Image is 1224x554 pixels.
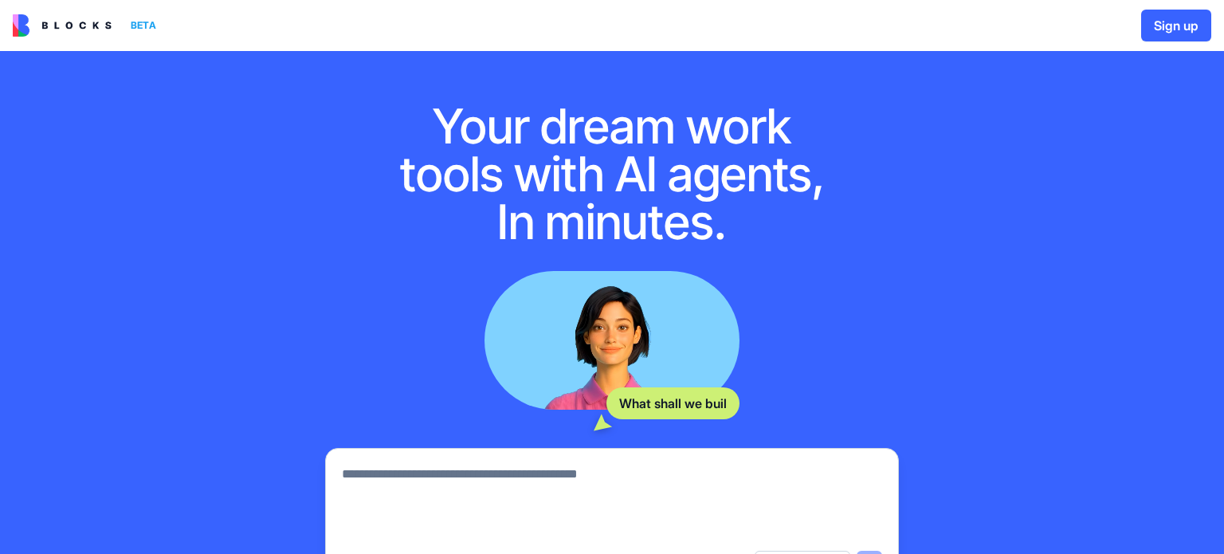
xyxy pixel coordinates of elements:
a: BETA [13,14,163,37]
h1: Your dream work tools with AI agents, In minutes. [382,102,841,246]
div: BETA [124,14,163,37]
button: Sign up [1141,10,1211,41]
img: logo [13,14,112,37]
div: What shall we buil [606,387,739,419]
